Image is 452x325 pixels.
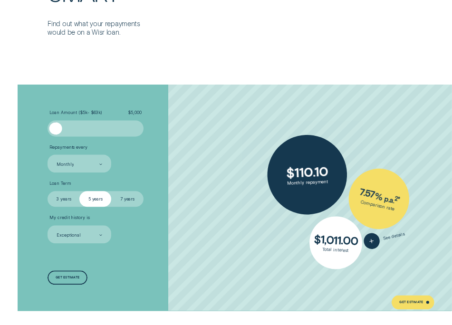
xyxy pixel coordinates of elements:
span: $ 5,000 [128,110,141,115]
span: Repayments every [49,144,87,150]
a: Get estimate [48,270,87,285]
span: See details [383,231,405,241]
span: Loan Term [49,181,71,186]
label: 3 years [48,191,79,207]
div: Monthly [57,162,74,167]
div: Exceptional [57,232,81,237]
span: Loan Amount ( $5k - $63k ) [49,110,102,115]
label: 7 years [112,191,144,207]
label: 5 years [79,191,111,207]
a: Get Estimate [392,295,434,309]
button: See details [363,226,406,250]
p: Find out what your repayments would be on a Wisr loan. [48,19,151,37]
span: My credit history is [49,215,89,220]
